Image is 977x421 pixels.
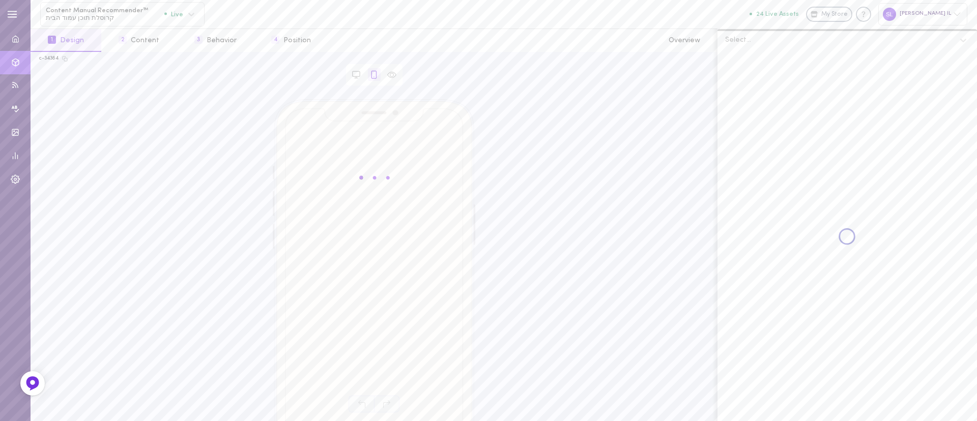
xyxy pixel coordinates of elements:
[856,7,871,22] div: Knowledge center
[194,36,203,44] span: 3
[806,7,852,22] a: My Store
[25,376,40,391] img: Feedback Button
[725,37,751,44] div: Select...
[271,36,279,44] span: 4
[101,29,177,52] button: 2Content
[119,36,127,44] span: 2
[48,36,56,44] span: 1
[31,29,101,52] button: 1Design
[177,29,254,52] button: 3Behavior
[750,11,806,18] a: 24 Live Assets
[651,29,717,52] button: Overview
[821,10,848,19] span: My Store
[349,396,374,412] span: Undo
[750,11,799,17] button: 24 Live Assets
[878,3,967,25] div: [PERSON_NAME] IL
[254,29,328,52] button: 4Position
[374,396,399,412] span: Redo
[164,11,183,17] span: Live
[39,55,59,62] div: c-34364
[46,7,164,22] span: Content Manual Recommender™ קרוסלת תוכן עמוד הבית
